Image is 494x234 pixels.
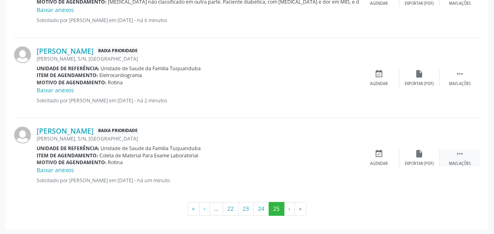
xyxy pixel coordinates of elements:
[37,55,359,62] div: [PERSON_NAME], S/N, [GEOGRAPHIC_DATA]
[37,97,359,104] p: Solicitado por [PERSON_NAME] em [DATE] - há 2 minutos
[37,79,107,86] b: Motivo de agendamento:
[108,79,123,86] span: Rotina
[415,69,424,78] i: insert_drive_file
[370,161,388,167] div: Agendar
[269,202,284,216] button: Go to page 25
[405,1,434,6] div: Exportar (PDF)
[108,159,123,166] span: Rotina
[405,81,434,87] div: Exportar (PDF)
[375,69,384,78] i: event_available
[37,72,98,79] b: Item de agendamento:
[101,145,201,152] span: Unidade de Saude da Familia Tuquanduba
[37,159,107,166] b: Motivo de agendamento:
[415,150,424,159] i: insert_drive_file
[37,6,74,14] a: Baixar anexos
[405,161,434,167] div: Exportar (PDF)
[37,153,98,159] b: Item de agendamento:
[455,69,464,78] i: 
[37,17,359,24] p: Solicitado por [PERSON_NAME] em [DATE] - há 6 minutos
[253,202,269,216] button: Go to page 24
[37,127,94,136] a: [PERSON_NAME]
[37,136,359,142] div: [PERSON_NAME], S/N, [GEOGRAPHIC_DATA]
[14,47,31,63] img: img
[100,72,142,79] span: Eletrocardiograma
[449,1,471,6] div: Mais ações
[97,127,139,136] span: Baixa Prioridade
[101,65,201,72] span: Unidade de Saude da Familia Tuquanduba
[370,81,388,87] div: Agendar
[449,81,471,87] div: Mais ações
[449,161,471,167] div: Mais ações
[37,145,99,152] b: Unidade de referência:
[37,47,94,55] a: [PERSON_NAME]
[455,150,464,159] i: 
[14,202,480,216] ul: Pagination
[370,1,388,6] div: Agendar
[238,202,254,216] button: Go to page 23
[199,202,210,216] button: Go to previous page
[187,202,200,216] button: Go to first page
[37,177,359,184] p: Solicitado por [PERSON_NAME] em [DATE] - há um minuto
[100,153,199,159] span: Coleta de Material Para Exame Laboratorial
[37,86,74,94] a: Baixar anexos
[223,202,239,216] button: Go to page 22
[37,167,74,174] a: Baixar anexos
[97,47,139,55] span: Baixa Prioridade
[375,150,384,159] i: event_available
[14,127,31,144] img: img
[37,65,99,72] b: Unidade de referência:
